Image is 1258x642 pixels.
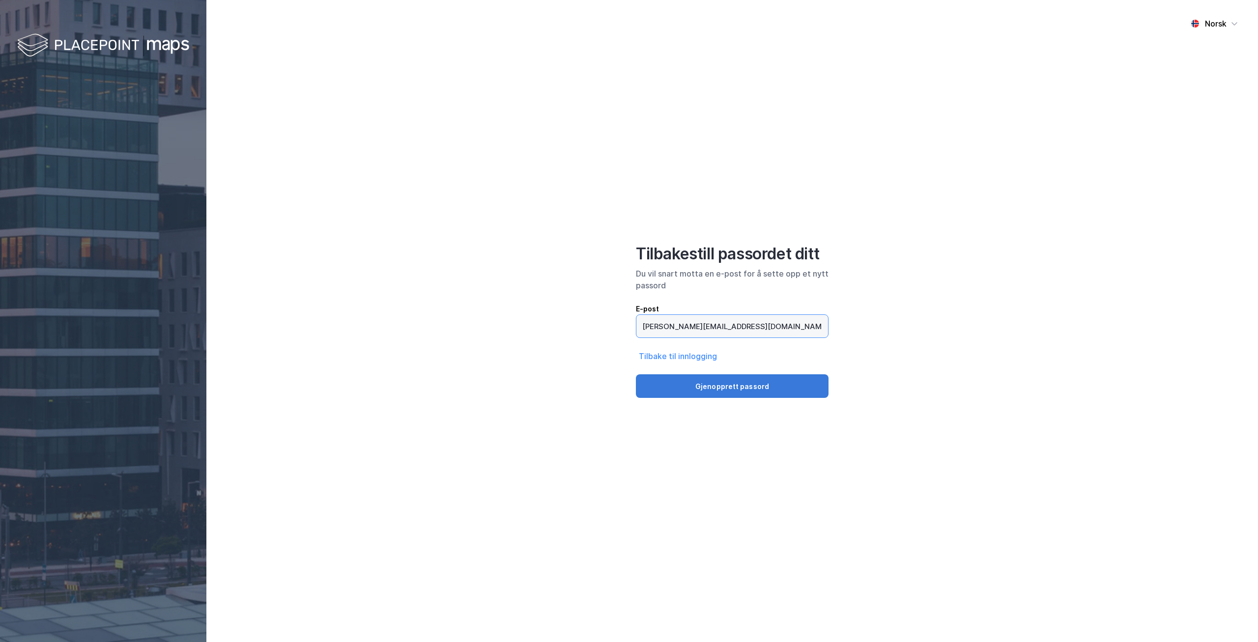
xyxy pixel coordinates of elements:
div: Tilbakestill passordet ditt [636,244,829,264]
button: Gjenopprett passord [636,374,829,398]
div: Norsk [1205,18,1227,29]
iframe: Chat Widget [1209,595,1258,642]
div: E-post [636,303,829,315]
div: Kontrollprogram for chat [1209,595,1258,642]
div: Du vil snart motta en e-post for å sette opp et nytt passord [636,268,829,291]
img: logo-white.f07954bde2210d2a523dddb988cd2aa7.svg [17,31,189,60]
button: Tilbake til innlogging [636,350,720,363]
